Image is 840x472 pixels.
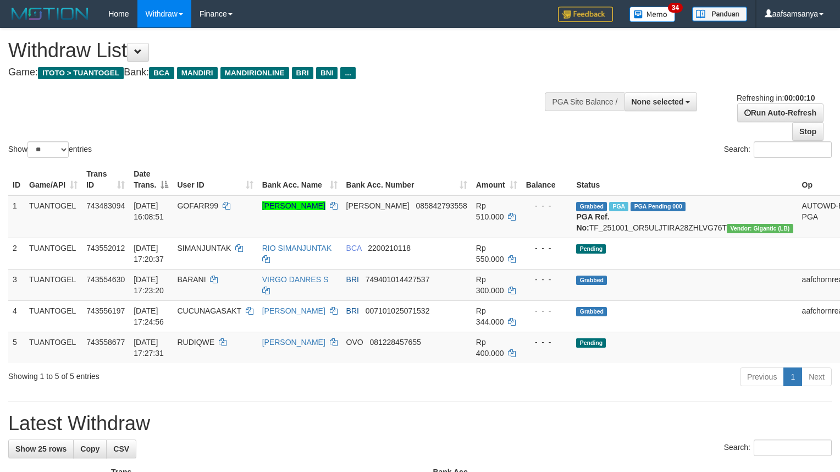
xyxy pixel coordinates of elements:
[134,244,164,264] span: [DATE] 17:20:37
[8,366,342,382] div: Showing 1 to 5 of 5 entries
[316,67,338,79] span: BNI
[631,202,686,211] span: PGA Pending
[177,306,241,315] span: CUCUNAGASAKT
[572,195,797,238] td: TF_251001_OR5ULJTIRA28ZHLVG76T
[526,337,568,348] div: - - -
[727,224,793,233] span: Vendor URL: https://dashboard.q2checkout.com/secure
[8,6,92,22] img: MOTION_logo.png
[632,97,684,106] span: None selected
[177,244,231,253] span: SIMANJUNTAK
[134,338,164,358] span: [DATE] 17:27:31
[346,306,359,315] span: BRI
[754,141,832,158] input: Search:
[8,40,549,62] h1: Withdraw List
[134,275,164,295] span: [DATE] 17:23:20
[149,67,174,79] span: BCA
[25,269,82,300] td: TUANTOGEL
[609,202,628,211] span: Marked by aafyoumonoriya
[8,238,25,269] td: 2
[476,275,504,295] span: Rp 300.000
[783,367,802,386] a: 1
[86,275,125,284] span: 743554630
[340,67,355,79] span: ...
[368,244,411,253] span: Copy 2200210118 to clipboard
[25,300,82,332] td: TUANTOGEL
[8,300,25,332] td: 4
[8,440,74,458] a: Show 25 rows
[258,164,342,195] th: Bank Acc. Name: activate to sort column ascending
[25,238,82,269] td: TUANTOGEL
[177,201,218,210] span: GOFARR99
[25,195,82,238] td: TUANTOGEL
[38,67,124,79] span: ITOTO > TUANTOGEL
[802,367,832,386] a: Next
[25,332,82,363] td: TUANTOGEL
[177,67,218,79] span: MANDIRI
[342,164,472,195] th: Bank Acc. Number: activate to sort column ascending
[262,275,329,284] a: VIRGO DANRES S
[346,338,363,347] span: OVO
[526,274,568,285] div: - - -
[522,164,572,195] th: Balance
[754,440,832,456] input: Search:
[262,306,325,315] a: [PERSON_NAME]
[346,275,359,284] span: BRI
[134,201,164,221] span: [DATE] 16:08:51
[173,164,257,195] th: User ID: activate to sort column ascending
[476,306,504,326] span: Rp 344.000
[134,306,164,326] span: [DATE] 17:24:56
[8,413,832,435] h1: Latest Withdraw
[576,244,606,254] span: Pending
[86,244,125,253] span: 743552012
[346,244,362,253] span: BCA
[737,103,824,122] a: Run Auto-Refresh
[73,440,107,458] a: Copy
[692,7,747,21] img: panduan.png
[792,122,824,141] a: Stop
[8,332,25,363] td: 5
[629,7,676,22] img: Button%20Memo.svg
[292,67,313,79] span: BRI
[8,141,92,158] label: Show entries
[625,92,698,111] button: None selected
[129,164,173,195] th: Date Trans.: activate to sort column descending
[476,201,504,221] span: Rp 510.000
[472,164,522,195] th: Amount: activate to sort column ascending
[526,243,568,254] div: - - -
[572,164,797,195] th: Status
[177,338,214,347] span: RUDIQWE
[545,92,624,111] div: PGA Site Balance /
[8,164,25,195] th: ID
[476,244,504,264] span: Rp 550.000
[724,440,832,456] label: Search:
[366,306,430,315] span: Copy 007101025071532 to clipboard
[177,275,206,284] span: BARANI
[740,367,784,386] a: Previous
[724,141,832,158] label: Search:
[8,67,549,78] h4: Game: Bank:
[784,94,815,102] strong: 00:00:10
[526,200,568,211] div: - - -
[86,338,125,347] span: 743558677
[476,338,504,358] span: Rp 400.000
[576,276,607,285] span: Grabbed
[106,440,136,458] a: CSV
[262,244,332,253] a: RIO SIMANJUNTAK
[8,195,25,238] td: 1
[82,164,129,195] th: Trans ID: activate to sort column ascending
[369,338,421,347] span: Copy 081228457655 to clipboard
[86,201,125,210] span: 743483094
[220,67,289,79] span: MANDIRIONLINE
[576,307,607,316] span: Grabbed
[86,306,125,315] span: 743556197
[80,444,100,453] span: Copy
[366,275,430,284] span: Copy 749401014427537 to clipboard
[25,164,82,195] th: Game/API: activate to sort column ascending
[27,141,69,158] select: Showentries
[15,444,67,453] span: Show 25 rows
[416,201,467,210] span: Copy 085842793558 to clipboard
[346,201,410,210] span: [PERSON_NAME]
[526,305,568,316] div: - - -
[558,7,613,22] img: Feedback.jpg
[576,338,606,348] span: Pending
